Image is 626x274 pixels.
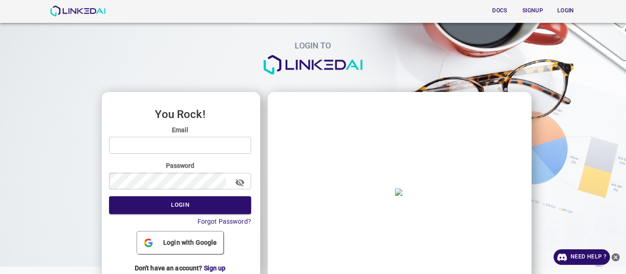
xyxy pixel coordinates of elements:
img: login_image.gif [395,188,402,196]
button: Login [109,196,251,214]
button: Signup [518,3,547,18]
a: Docs [483,1,516,20]
a: Signup [516,1,549,20]
a: Forgot Password? [198,218,251,225]
img: logo.png [263,55,363,75]
label: Password [109,161,251,170]
button: Login [551,3,580,18]
a: Login [549,1,582,20]
label: Email [109,125,251,134]
a: Need Help ? [554,249,610,265]
span: Login with Google [159,238,220,247]
button: Docs [485,3,514,18]
img: LinkedAI [50,5,105,16]
button: close-help [610,249,621,265]
h3: You Rock! [109,108,251,120]
a: Sign up [204,264,226,272]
